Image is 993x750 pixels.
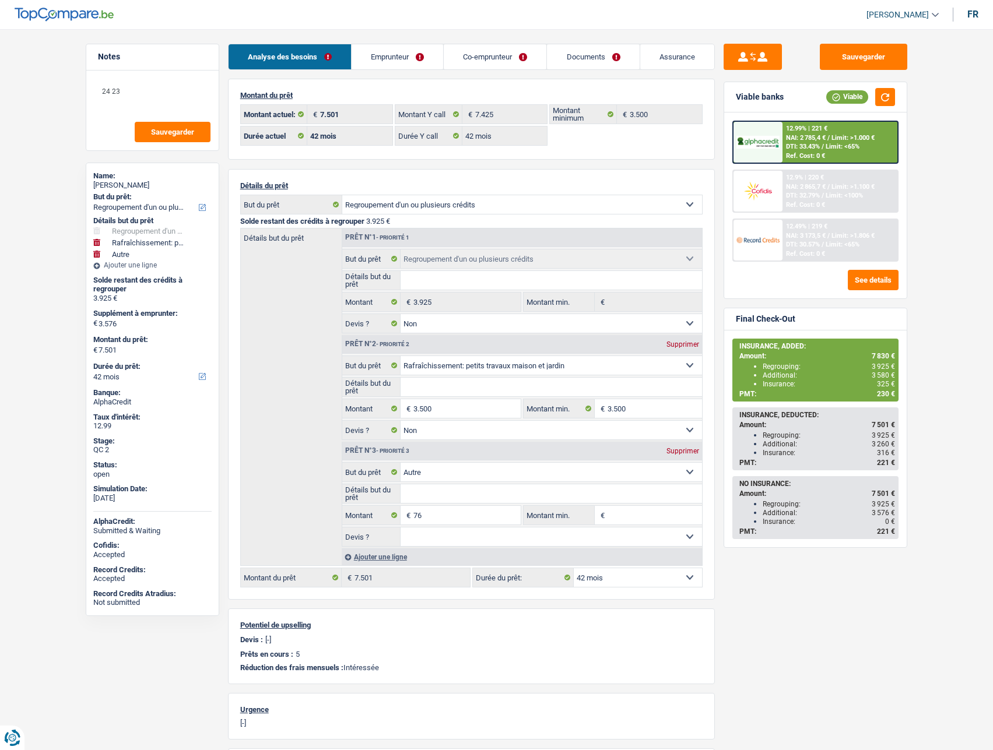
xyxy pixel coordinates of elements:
div: AlphaCredit [93,397,212,407]
p: [-] [265,635,271,644]
p: Détails du prêt [240,181,703,190]
span: / [822,241,824,248]
p: Montant du prêt [240,91,703,100]
button: See details [848,270,899,290]
span: NAI: 3 173,5 € [786,232,826,240]
span: NAI: 2 785,4 € [786,134,826,142]
label: Devis ? [342,314,401,333]
div: 3.925 € [93,294,212,303]
div: Ref. Cost: 0 € [786,250,825,258]
span: Limit: >1.000 € [831,134,875,142]
p: 5 [296,650,300,659]
span: 325 € [877,380,895,388]
label: Détails but du prêt [342,271,401,290]
span: 3 576 € [872,509,895,517]
div: INSURANCE, DEDUCTED: [739,411,895,419]
span: 3 925 € [872,500,895,508]
label: Supplément à emprunter: [93,309,209,318]
span: Réduction des frais mensuels : [240,663,343,672]
div: Prêt n°2 [342,340,412,348]
span: 0 € [885,517,895,526]
label: Montant [342,506,401,524]
div: Supprimer [664,341,702,348]
div: Détails but du prêt [93,216,212,226]
div: Accepted [93,574,212,583]
div: 12.99% | 221 € [786,125,827,132]
span: 3 580 € [872,371,895,379]
span: DTI: 32.79% [786,192,820,199]
div: QC 2 [93,445,212,455]
label: Montant Y call [395,105,462,124]
div: Banque: [93,388,212,397]
label: Devis ? [342,527,401,546]
div: PMT: [739,527,895,536]
div: Cofidis: [93,541,212,550]
span: € [93,346,97,355]
div: Viable [826,90,868,103]
div: NO INSURANCE: [739,480,895,488]
span: Limit: <100% [826,192,863,199]
div: Regrouping: [763,431,895,439]
span: Sauvegarder [151,128,194,136]
span: / [822,192,824,199]
img: Record Credits [736,229,780,251]
div: Accepted [93,550,212,559]
label: Détails but du prêt [342,378,401,396]
label: But du prêt [342,249,401,268]
a: Documents [547,44,639,69]
div: Status: [93,460,212,470]
div: Record Credits Atradius: [93,589,212,598]
label: Montant actuel: [241,105,308,124]
span: 3 925 € [872,362,895,371]
div: 12.9% | 220 € [786,174,824,181]
span: € [595,399,608,418]
p: Potentiel de upselling [240,621,703,629]
div: Name: [93,171,212,181]
span: / [827,134,830,142]
div: INSURANCE, ADDED: [739,342,895,350]
div: Insurance: [763,517,895,526]
span: 7 830 € [872,352,895,360]
div: Additional: [763,440,895,448]
a: Analyse des besoins [229,44,351,69]
div: open [93,470,212,479]
label: Montant du prêt: [93,335,209,344]
span: Limit: <65% [826,241,859,248]
div: Additional: [763,371,895,379]
div: Ajouter une ligne [93,261,212,269]
p: [-] [240,719,703,727]
label: Montant [342,293,401,311]
div: 12.49% | 219 € [786,223,827,230]
label: But du prêt [241,195,342,214]
h5: Notes [98,52,207,62]
label: But du prêt: [93,192,209,202]
span: € [462,105,475,124]
div: Simulation Date: [93,484,212,494]
span: € [595,293,608,311]
span: 221 € [877,459,895,467]
img: TopCompare Logo [15,8,114,22]
button: Sauvegarder [820,44,907,70]
span: 3 925 € [872,431,895,439]
span: / [822,143,824,150]
div: Ref. Cost: 0 € [786,201,825,209]
p: Devis : [240,635,263,644]
span: - Priorité 3 [376,448,409,454]
span: 7 501 € [872,421,895,429]
span: Solde restant des crédits à regrouper [240,217,364,226]
span: € [595,506,608,524]
img: Cofidis [736,180,780,202]
a: Assurance [640,44,714,69]
label: Durée Y call [395,126,462,145]
span: NAI: 2 865,7 € [786,183,826,191]
div: Submitted & Waiting [93,526,212,536]
div: Supprimer [664,448,702,455]
div: Regrouping: [763,362,895,371]
div: Amount: [739,421,895,429]
span: 3 260 € [872,440,895,448]
p: Prêts en cours : [240,650,293,659]
span: DTI: 33.43% [786,143,820,150]
div: Taux d'intérêt: [93,413,212,422]
label: But du prêt [342,356,401,375]
div: Final Check-Out [736,314,795,324]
